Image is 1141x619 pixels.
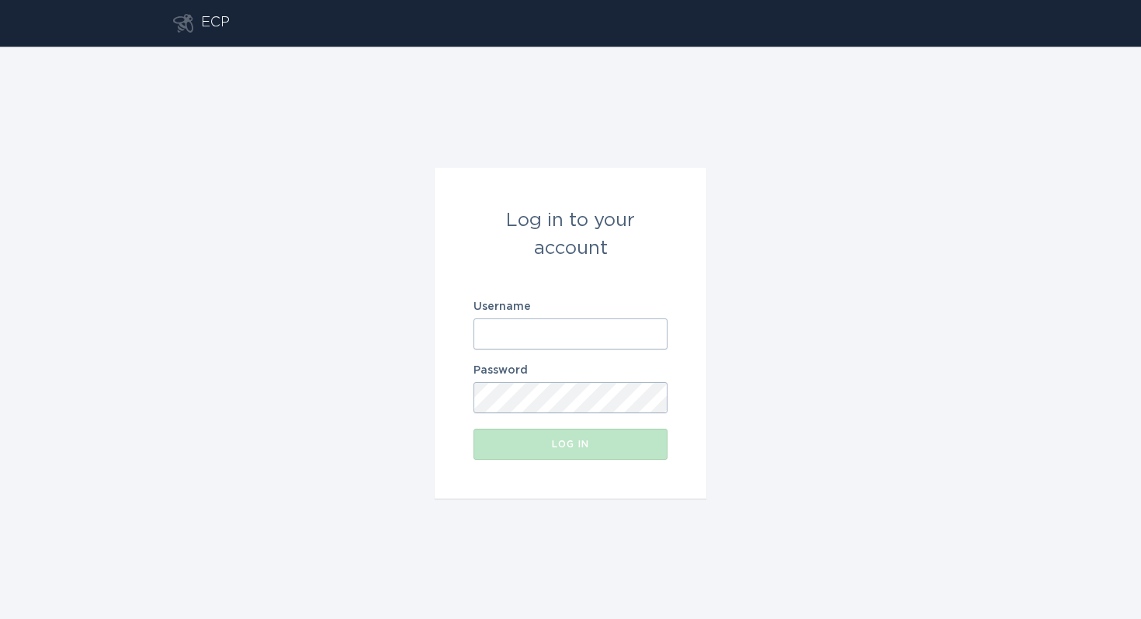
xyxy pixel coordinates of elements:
[481,440,660,449] div: Log in
[201,14,230,33] div: ECP
[173,14,193,33] button: Go to dashboard
[473,207,668,263] div: Log in to your account
[473,429,668,460] button: Log in
[473,365,668,376] label: Password
[473,301,668,312] label: Username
